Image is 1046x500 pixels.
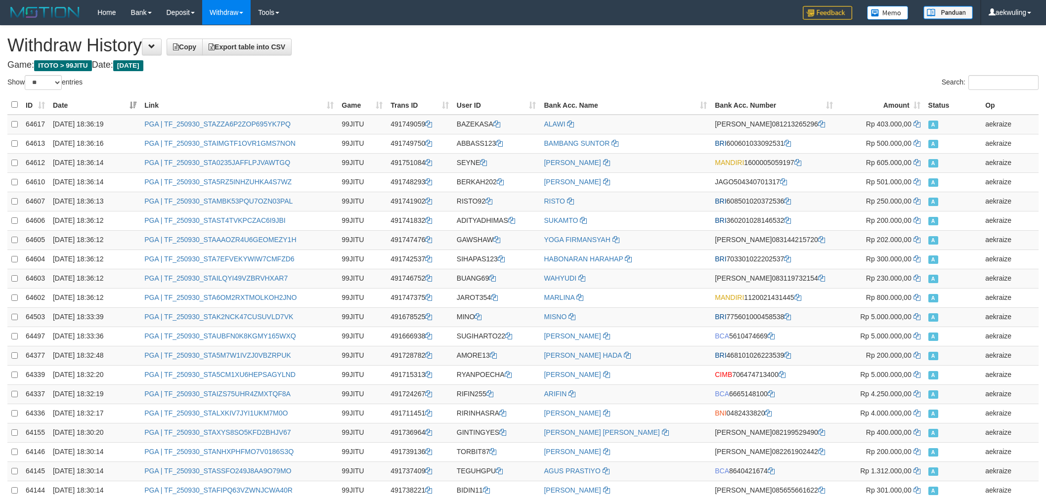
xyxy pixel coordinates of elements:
[7,75,83,90] label: Show entries
[928,467,938,476] span: Approved - Marked by aekraize
[387,211,453,230] td: 491741832
[338,461,387,481] td: 99JITU
[981,461,1039,481] td: aekraize
[144,448,294,456] a: PGA | TF_250930_STANHXPHFMO7V0186S3Q
[981,250,1039,269] td: aekraize
[338,346,387,365] td: 99JITU
[453,307,540,327] td: MINO
[22,134,49,153] td: 64613
[544,293,574,301] a: MARLINA
[715,197,726,205] span: BRI
[981,153,1039,172] td: aekraize
[387,327,453,346] td: 491666938
[22,153,49,172] td: 64612
[453,269,540,288] td: BUANG69
[22,423,49,442] td: 64155
[866,293,912,301] span: Rp 800.000,00
[928,236,938,245] span: Approved - Marked by aekraize
[544,448,601,456] a: [PERSON_NAME]
[981,481,1039,500] td: aekraize
[387,442,453,461] td: 491739136
[711,269,837,288] td: 083119732154
[387,192,453,211] td: 491741902
[387,365,453,384] td: 491715313
[113,60,143,71] span: [DATE]
[544,274,576,282] a: WAHYUDI
[49,269,140,288] td: [DATE] 18:36:12
[338,172,387,192] td: 99JITU
[7,5,83,20] img: MOTION_logo.png
[981,269,1039,288] td: aekraize
[711,384,837,404] td: 6665148100
[144,255,294,263] a: PGA | TF_250930_STA7EFVEKYWIW7CMFZD6
[34,60,92,71] span: ITOTO > 99JITU
[387,461,453,481] td: 491737409
[338,269,387,288] td: 99JITU
[338,481,387,500] td: 99JITU
[22,384,49,404] td: 64337
[387,250,453,269] td: 491742537
[981,384,1039,404] td: aekraize
[544,390,567,398] a: ARIFIN
[49,153,140,172] td: [DATE] 18:36:14
[544,371,601,378] a: [PERSON_NAME]
[803,6,852,20] img: Feedback.jpg
[49,461,140,481] td: [DATE] 18:30:14
[928,333,938,341] span: Approved - Marked by aekraize
[144,159,290,167] a: PGA | TF_250930_STA0235JAFFLPJVAWTGQ
[22,250,49,269] td: 64604
[968,75,1039,90] input: Search:
[22,192,49,211] td: 64607
[453,327,540,346] td: SUGIHARTO22
[981,327,1039,346] td: aekraize
[981,115,1039,134] td: aekraize
[981,288,1039,307] td: aekraize
[144,197,293,205] a: PGA | TF_250930_STAMBK53PQU7OZN03PAL
[928,371,938,379] span: Approved - Marked by aekraize
[453,288,540,307] td: JAROT354
[22,95,49,115] th: ID: activate to sort column ascending
[866,178,912,186] span: Rp 501.000,00
[49,250,140,269] td: [DATE] 18:36:12
[453,211,540,230] td: ADITYADHIMAS
[544,216,578,224] a: SUKAMTO
[711,230,837,250] td: 083144215720
[338,115,387,134] td: 99JITU
[338,384,387,404] td: 99JITU
[387,288,453,307] td: 491747375
[49,346,140,365] td: [DATE] 18:32:48
[711,365,837,384] td: 706474713400
[49,365,140,384] td: [DATE] 18:32:20
[928,121,938,129] span: Approved - Marked by aekraize
[49,442,140,461] td: [DATE] 18:30:14
[860,332,912,340] span: Rp 5.000.000,00
[144,139,296,147] a: PGA | TF_250930_STAIMGTF1OVR1GMS7NON
[49,423,140,442] td: [DATE] 18:30:20
[981,211,1039,230] td: aekraize
[387,230,453,250] td: 491747476
[981,307,1039,327] td: aekraize
[49,481,140,500] td: [DATE] 18:30:14
[144,390,291,398] a: PGA | TF_250930_STAIZS75UHR4ZMXTQF8A
[387,134,453,153] td: 491749750
[715,448,772,456] span: [PERSON_NAME]
[715,293,744,301] span: MANDIRI
[544,409,601,417] a: [PERSON_NAME]
[711,211,837,230] td: 360201028146532
[860,313,912,321] span: Rp 5.000.000,00
[715,428,772,436] span: [PERSON_NAME]
[49,288,140,307] td: [DATE] 18:36:12
[22,115,49,134] td: 64617
[338,250,387,269] td: 99JITU
[387,423,453,442] td: 491736964
[144,428,291,436] a: PGA | TF_250930_STAXYS8SO5KFD2BHJV67
[928,429,938,437] span: Approved - Marked by aekraize
[387,307,453,327] td: 491678525
[144,409,288,417] a: PGA | TF_250930_STALXKIV7JYI1UKM7M0O
[544,139,610,147] a: BAMBANG SUNTOR
[387,95,453,115] th: Trans ID: activate to sort column ascending
[49,230,140,250] td: [DATE] 18:36:12
[866,274,912,282] span: Rp 230.000,00
[338,134,387,153] td: 99JITU
[715,467,729,475] span: BCA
